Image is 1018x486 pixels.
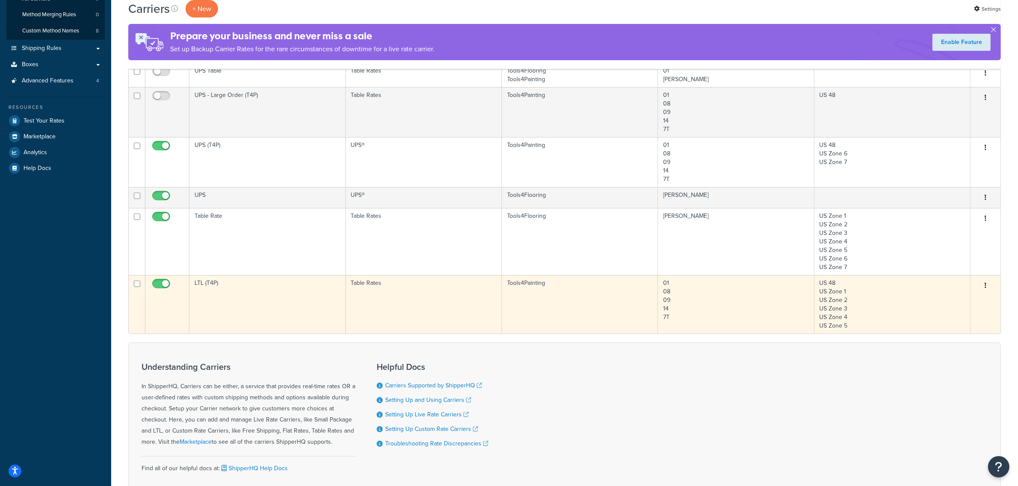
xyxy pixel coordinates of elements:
[6,41,105,56] a: Shipping Rules
[96,77,99,85] span: 4
[22,45,62,52] span: Shipping Rules
[385,395,471,404] a: Setting Up and Using Carriers
[6,145,105,160] a: Analytics
[189,87,345,137] td: UPS - Large Order (T4P)
[814,275,971,334] td: US 48 US Zone 1 US Zone 2 US Zone 3 US Zone 4 US Zone 5
[346,63,502,87] td: Table Rates
[6,113,105,129] a: Test Your Rates
[658,187,814,208] td: [PERSON_NAME]
[170,29,434,43] h4: Prepare your business and never miss a sale
[96,11,99,18] span: 0
[658,137,814,187] td: 01 08 09 14 7T
[24,133,56,141] span: Marketplace
[6,73,105,89] li: Advanced Features
[189,137,345,187] td: UPS (T4P)
[346,187,502,208] td: UPS®
[189,63,345,87] td: UPS Table
[6,129,105,144] a: Marketplace
[24,117,65,125] span: Test Your Rates
[189,187,345,208] td: UPS
[170,43,434,55] p: Set up Backup Carrier Rates for the rare circumstances of downtime for a live rate carrier.
[502,187,658,208] td: Tools4Flooring
[142,362,355,448] div: In ShipperHQ, Carriers can be either, a service that provides real-time rates OR a user-defined r...
[6,23,105,39] li: Custom Method Names
[346,275,502,334] td: Table Rates
[189,208,345,275] td: Table Rate
[22,61,38,68] span: Boxes
[6,161,105,176] a: Help Docs
[6,23,105,39] a: Custom Method Names 8
[502,63,658,87] td: Tools4Flooring Tools4Painting
[128,24,170,60] img: ad-rules-rateshop-fe6ec290ccb7230408bd80ed9643f0289d75e0ffd9eb532fc0e269fcd187b520.png
[142,456,355,474] div: Find all of our helpful docs at:
[6,104,105,111] div: Resources
[658,208,814,275] td: [PERSON_NAME]
[658,63,814,87] td: 01 [PERSON_NAME]
[814,137,971,187] td: US 48 US Zone 6 US Zone 7
[974,3,1001,15] a: Settings
[502,275,658,334] td: Tools4Painting
[6,57,105,73] a: Boxes
[658,275,814,334] td: 01 08 09 14 7T
[22,77,74,85] span: Advanced Features
[22,11,76,18] span: Method Merging Rules
[385,381,482,390] a: Carriers Supported by ShipperHQ
[6,7,105,23] a: Method Merging Rules 0
[128,0,170,17] h1: Carriers
[502,208,658,275] td: Tools4Flooring
[6,73,105,89] a: Advanced Features 4
[932,34,991,51] a: Enable Feature
[346,137,502,187] td: UPS®
[346,87,502,137] td: Table Rates
[385,410,469,419] a: Setting Up Live Rate Carriers
[220,464,288,473] a: ShipperHQ Help Docs
[814,87,971,137] td: US 48
[22,27,79,35] span: Custom Method Names
[377,362,488,372] h3: Helpful Docs
[385,439,488,448] a: Troubleshooting Rate Discrepancies
[385,425,478,433] a: Setting Up Custom Rate Carriers
[814,208,971,275] td: US Zone 1 US Zone 2 US Zone 3 US Zone 4 US Zone 5 US Zone 6 US Zone 7
[189,275,345,334] td: LTL (T4P)
[180,437,212,446] a: Marketplace
[502,137,658,187] td: Tools4Painting
[24,165,51,172] span: Help Docs
[24,149,47,156] span: Analytics
[142,362,355,372] h3: Understanding Carriers
[502,87,658,137] td: Tools4Painting
[96,27,99,35] span: 8
[658,87,814,137] td: 01 08 09 14 7T
[346,208,502,275] td: Table Rates
[6,7,105,23] li: Method Merging Rules
[988,456,1009,477] button: Open Resource Center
